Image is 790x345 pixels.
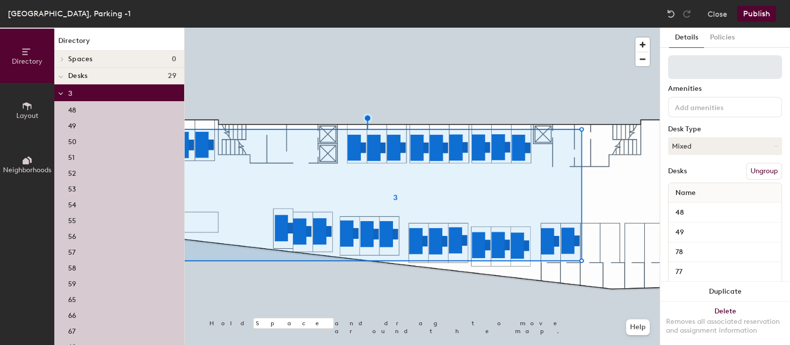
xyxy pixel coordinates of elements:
h1: Directory [54,36,184,51]
p: 65 [68,293,76,304]
button: Publish [737,6,776,22]
p: 53 [68,182,76,193]
p: 67 [68,324,76,336]
span: Spaces [68,55,93,63]
p: 66 [68,308,76,320]
p: 50 [68,135,77,146]
p: 48 [68,103,76,115]
div: Desk Type [668,125,782,133]
p: 57 [68,245,76,257]
div: [GEOGRAPHIC_DATA], Parking -1 [8,7,131,20]
button: Duplicate [660,282,790,302]
span: 0 [172,55,176,63]
button: Policies [704,28,741,48]
div: Amenities [668,85,782,93]
p: 54 [68,198,76,209]
input: Unnamed desk [671,226,780,239]
span: З [68,89,72,98]
div: Desks [668,167,687,175]
button: Close [708,6,727,22]
p: 49 [68,119,76,130]
button: Help [626,319,650,335]
span: Name [671,184,701,202]
button: Details [669,28,704,48]
span: Directory [12,57,42,66]
button: Mixed [668,137,782,155]
span: 29 [168,72,176,80]
input: Add amenities [673,101,762,113]
p: 55 [68,214,76,225]
div: Removes all associated reservation and assignment information [666,317,784,335]
img: Redo [682,9,692,19]
button: Ungroup [746,163,782,180]
p: 58 [68,261,76,272]
input: Unnamed desk [671,265,780,279]
input: Unnamed desk [671,245,780,259]
button: DeleteRemoves all associated reservation and assignment information [660,302,790,345]
input: Unnamed desk [671,206,780,220]
span: Layout [16,112,39,120]
p: 51 [68,151,75,162]
span: Desks [68,72,87,80]
p: 59 [68,277,76,288]
img: Undo [666,9,676,19]
span: Neighborhoods [3,166,51,174]
p: 56 [68,230,76,241]
p: 52 [68,166,76,178]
